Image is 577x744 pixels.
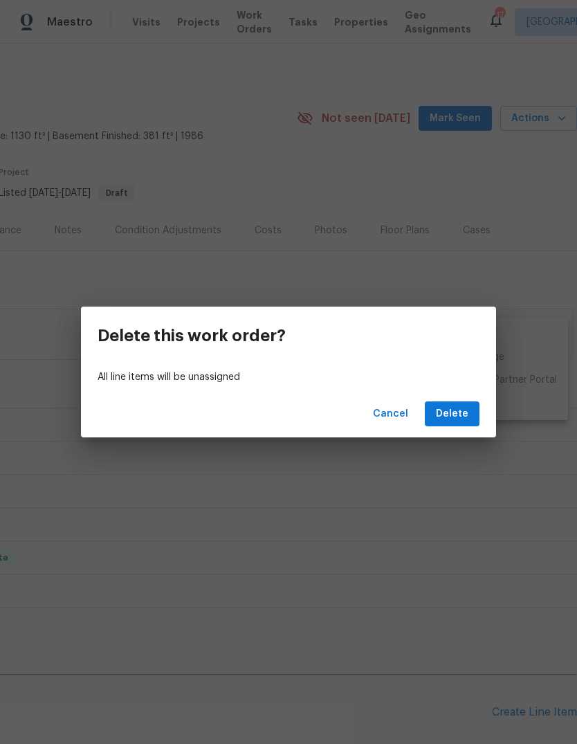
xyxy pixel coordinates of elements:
span: Delete [436,406,468,423]
button: Cancel [367,401,414,427]
button: Delete [425,401,479,427]
p: All line items will be unassigned [98,370,479,385]
span: Cancel [373,406,408,423]
h3: Delete this work order? [98,326,286,345]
